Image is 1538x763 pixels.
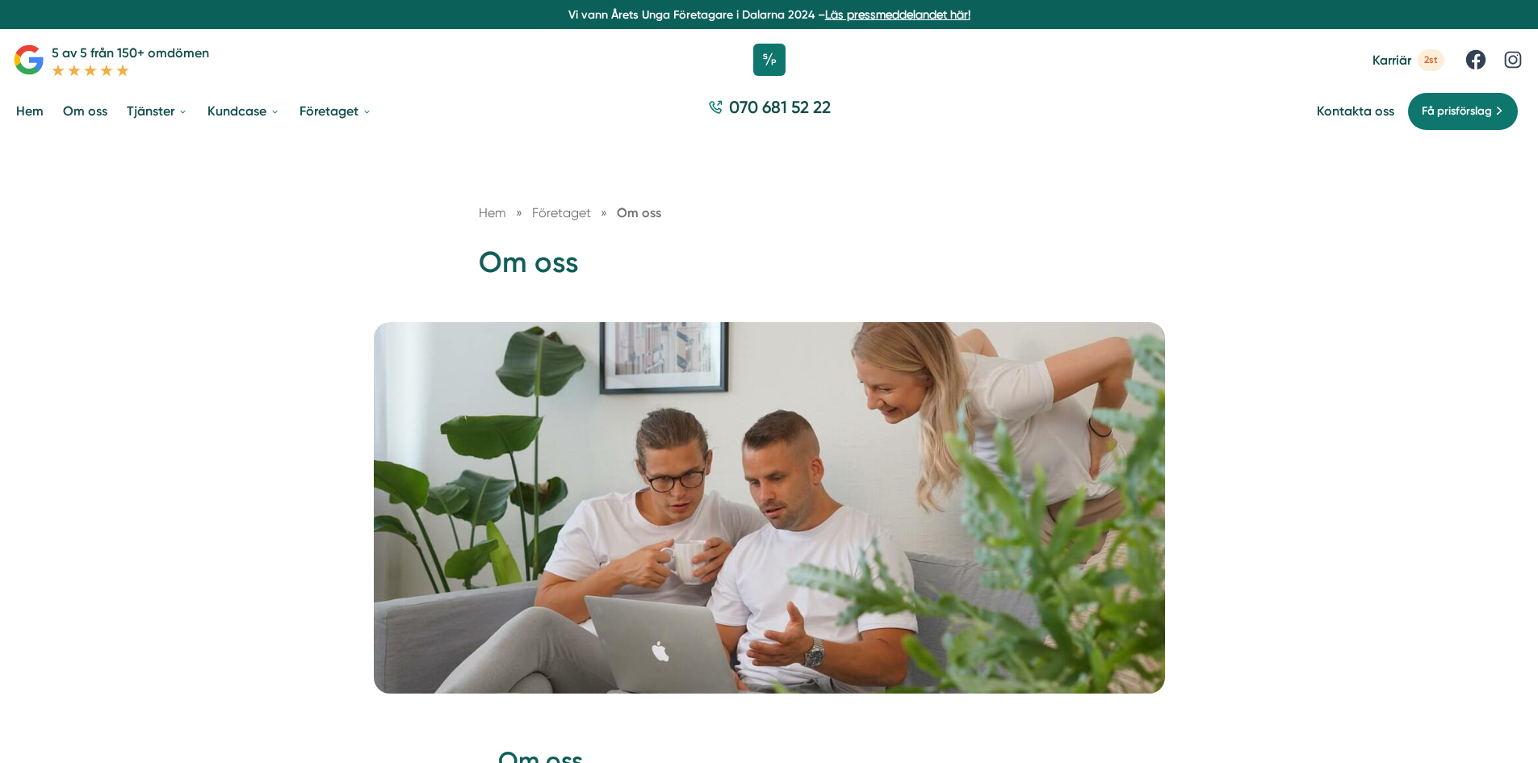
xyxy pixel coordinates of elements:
[479,205,506,220] a: Hem
[479,243,1060,296] h1: Om oss
[124,90,191,132] a: Tjänster
[204,90,283,132] a: Kundcase
[1372,49,1444,71] a: Karriär 2st
[13,90,47,132] a: Hem
[532,205,591,220] span: Företaget
[516,203,522,223] span: »
[601,203,607,223] span: »
[1317,103,1394,119] a: Kontakta oss
[52,43,209,63] p: 5 av 5 från 150+ omdömen
[296,90,375,132] a: Företaget
[374,322,1165,694] img: Smartproduktion,
[729,95,831,119] span: 070 681 52 22
[702,95,837,127] a: 070 681 52 22
[1372,52,1411,68] span: Karriär
[1422,103,1492,120] span: Få prisförslag
[1418,49,1444,71] span: 2st
[6,6,1532,23] p: Vi vann Årets Unga Företagare i Dalarna 2024 –
[1407,92,1519,131] a: Få prisförslag
[479,203,1060,223] nav: Breadcrumb
[60,90,111,132] a: Om oss
[825,8,970,21] a: Läs pressmeddelandet här!
[532,205,594,220] a: Företaget
[617,205,661,220] a: Om oss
